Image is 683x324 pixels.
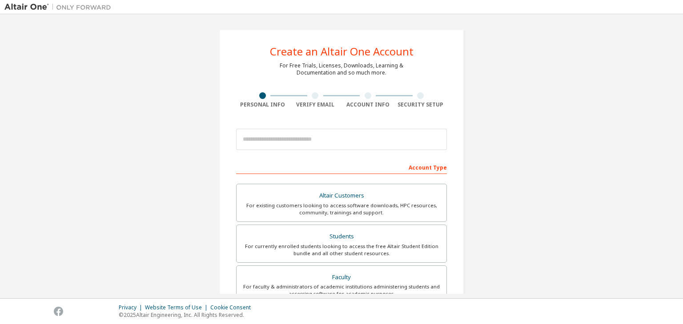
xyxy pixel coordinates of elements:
div: For Free Trials, Licenses, Downloads, Learning & Documentation and so much more. [280,62,403,76]
div: Personal Info [236,101,289,108]
div: For faculty & administrators of academic institutions administering students and accessing softwa... [242,283,441,297]
div: Create an Altair One Account [270,46,414,57]
img: Altair One [4,3,116,12]
div: Security Setup [394,101,447,108]
div: Cookie Consent [210,304,256,311]
div: Website Terms of Use [145,304,210,311]
img: facebook.svg [54,307,63,316]
div: Account Type [236,160,447,174]
div: Students [242,230,441,243]
div: Account Info [341,101,394,108]
div: For existing customers looking to access software downloads, HPC resources, community, trainings ... [242,202,441,216]
div: Verify Email [289,101,342,108]
div: For currently enrolled students looking to access the free Altair Student Edition bundle and all ... [242,243,441,257]
p: © 2025 Altair Engineering, Inc. All Rights Reserved. [119,311,256,319]
div: Altair Customers [242,190,441,202]
div: Faculty [242,271,441,284]
div: Privacy [119,304,145,311]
